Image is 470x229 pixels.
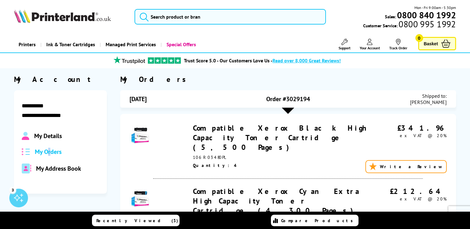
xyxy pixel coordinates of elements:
img: all-order.svg [22,148,30,155]
span: [DATE] [130,95,147,103]
a: Recently Viewed (3) [92,215,180,226]
a: Support [339,39,350,50]
a: Your Account [360,39,380,50]
span: Shipped to: [410,93,447,99]
img: address-book-duotone-solid.svg [22,164,31,173]
div: £341.96 [371,123,447,133]
div: My Account [14,74,107,84]
a: Special Offers [161,37,201,52]
div: 106R03480PL [193,155,371,160]
div: ex VAT @ 20% [371,133,447,138]
span: My Orders [35,148,62,156]
img: Compatible Xerox Cyan Extra High Capacity Toner Cartridge (4,300 Pages) [130,186,151,208]
span: My Address Book [36,164,81,173]
a: Trust Score 5.0 - Our Customers Love Us -Read over 8,000 Great Reviews! [184,57,341,64]
span: Ink & Toner Cartridges [46,37,95,52]
div: £212.64 [371,186,447,196]
span: Mon - Fri 9:00am - 5:30pm [414,5,456,11]
a: Managed Print Services [100,37,161,52]
span: 0800 995 1992 [398,21,456,27]
a: Compare Products [271,215,358,226]
a: Basket 0 [418,37,456,50]
span: Order #3029194 [266,95,310,103]
img: trustpilot rating [148,57,181,64]
a: Compatible Xerox Cyan Extra High Capacity Toner Cartridge (4,300 Pages) [193,186,359,215]
a: Ink & Toner Cartridges [40,37,100,52]
span: My Details [34,132,62,140]
div: My Orders [120,74,456,84]
a: Compatible Xerox Black High Capacity Toner Cartridge (5,500 Pages) [193,123,366,152]
span: Write a Review [380,164,443,169]
div: 3 [9,186,16,193]
img: trustpilot rating [111,56,148,64]
span: Quantity: 4 [193,163,238,168]
span: Basket [424,39,438,48]
span: Support [339,46,350,50]
span: 0 [415,34,423,42]
input: Search product or bran [135,9,326,25]
img: Profile.svg [22,132,29,140]
img: Printerland Logo [14,9,111,23]
a: Printers [14,37,40,52]
a: Write a Review [365,160,447,173]
img: Compatible Xerox Black High Capacity Toner Cartridge (5,500 Pages) [130,123,151,145]
span: Compare Products [281,218,356,223]
span: Sales: [385,14,396,20]
a: Track Order [389,39,407,50]
span: Recently Viewed (3) [96,218,178,223]
span: [PERSON_NAME] [410,99,447,105]
div: ex VAT @ 20% [371,196,447,202]
span: Customer Service: [363,21,456,29]
a: 0800 840 1992 [396,12,456,18]
span: Your Account [360,46,380,50]
b: 0800 840 1992 [397,9,456,21]
span: Read over 8,000 Great Reviews! [272,57,341,64]
a: Printerland Logo [14,9,127,24]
